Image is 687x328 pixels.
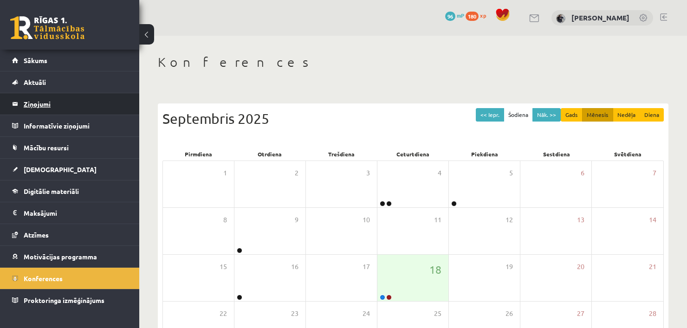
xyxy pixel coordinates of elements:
[12,224,128,245] a: Atzīmes
[12,115,128,136] a: Informatīvie ziņojumi
[434,215,441,225] span: 11
[466,12,491,19] a: 180 xp
[12,289,128,311] a: Proktoringa izmēģinājums
[509,168,513,178] span: 5
[506,309,513,319] span: 26
[24,93,128,115] legend: Ziņojumi
[12,180,128,202] a: Digitālie materiāli
[429,262,441,277] span: 18
[24,187,79,195] span: Digitālie materiāli
[12,137,128,158] a: Mācību resursi
[363,215,370,225] span: 10
[24,78,46,86] span: Aktuāli
[12,159,128,180] a: [DEMOGRAPHIC_DATA]
[649,262,656,272] span: 21
[162,108,664,129] div: Septembris 2025
[445,12,455,21] span: 96
[571,13,629,22] a: [PERSON_NAME]
[577,215,584,225] span: 13
[223,215,227,225] span: 8
[506,262,513,272] span: 19
[24,296,104,304] span: Proktoringa izmēģinājums
[12,93,128,115] a: Ziņojumi
[295,215,298,225] span: 9
[556,14,565,23] img: Leo Dalinkevičs
[24,252,97,261] span: Motivācijas programma
[24,274,63,283] span: Konferences
[162,148,234,161] div: Pirmdiena
[613,108,640,122] button: Nedēļa
[640,108,664,122] button: Diena
[476,108,504,122] button: << Iepr.
[306,148,377,161] div: Trešdiena
[366,168,370,178] span: 3
[506,215,513,225] span: 12
[653,168,656,178] span: 7
[24,143,69,152] span: Mācību resursi
[12,50,128,71] a: Sākums
[377,148,449,161] div: Ceturtdiena
[295,168,298,178] span: 2
[582,108,613,122] button: Mēnesis
[434,309,441,319] span: 25
[12,202,128,224] a: Maksājumi
[220,309,227,319] span: 22
[363,262,370,272] span: 17
[561,108,583,122] button: Gads
[592,148,664,161] div: Svētdiena
[220,262,227,272] span: 15
[223,168,227,178] span: 1
[10,16,84,39] a: Rīgas 1. Tālmācības vidusskola
[449,148,520,161] div: Piekdiena
[291,309,298,319] span: 23
[234,148,305,161] div: Otrdiena
[24,202,128,224] legend: Maksājumi
[649,309,656,319] span: 28
[532,108,561,122] button: Nāk. >>
[480,12,486,19] span: xp
[363,309,370,319] span: 24
[466,12,479,21] span: 180
[158,54,668,70] h1: Konferences
[438,168,441,178] span: 4
[577,262,584,272] span: 20
[581,168,584,178] span: 6
[24,56,47,64] span: Sākums
[12,71,128,93] a: Aktuāli
[649,215,656,225] span: 14
[520,148,592,161] div: Sestdiena
[24,165,97,174] span: [DEMOGRAPHIC_DATA]
[504,108,533,122] button: Šodiena
[577,309,584,319] span: 27
[291,262,298,272] span: 16
[12,268,128,289] a: Konferences
[445,12,464,19] a: 96 mP
[24,231,49,239] span: Atzīmes
[457,12,464,19] span: mP
[12,246,128,267] a: Motivācijas programma
[24,115,128,136] legend: Informatīvie ziņojumi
